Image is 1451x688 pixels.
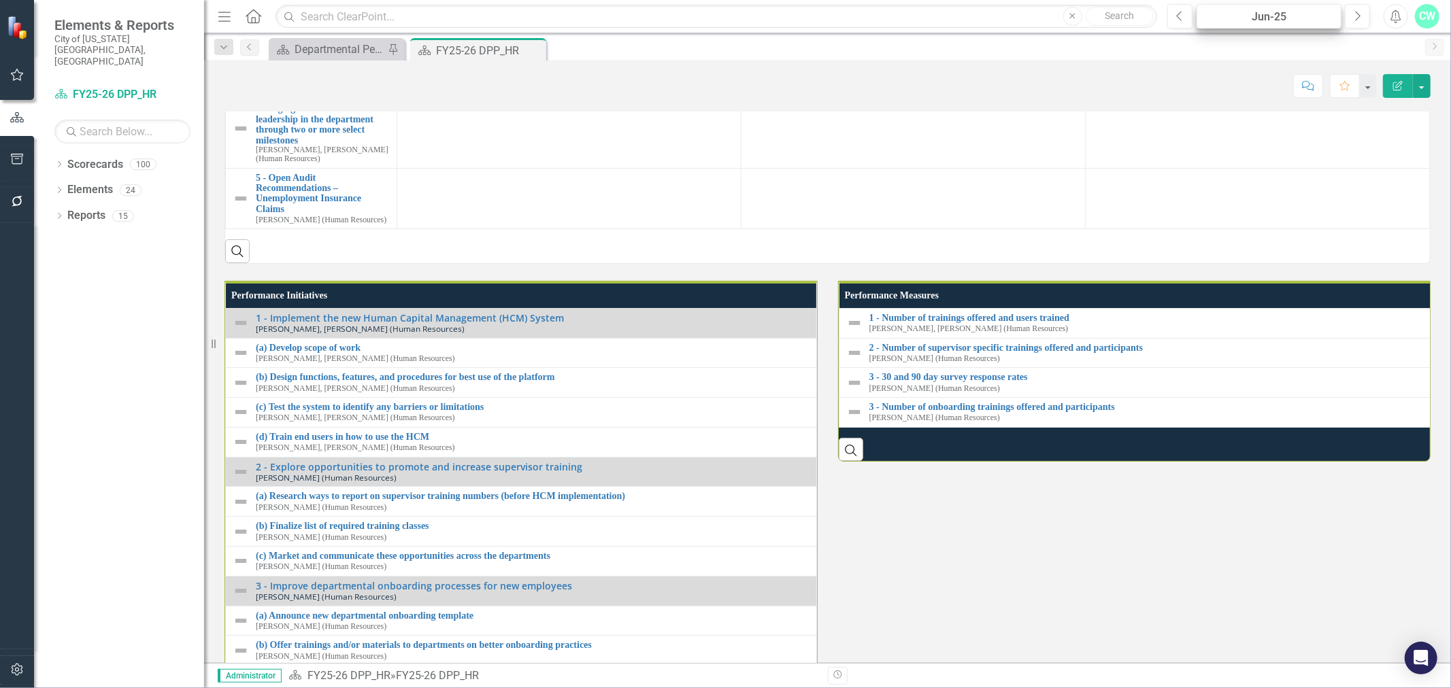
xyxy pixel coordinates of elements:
small: [PERSON_NAME], [PERSON_NAME] (Human Resources) [256,145,390,163]
small: [PERSON_NAME] (Human Resources) [869,354,1000,363]
td: Double-Click to Edit Right Click for Context Menu [839,338,1440,368]
a: 1 - Number of trainings offered and users trained [869,313,1433,323]
td: Double-Click to Edit [1086,89,1430,168]
img: Not Defined [233,120,249,137]
small: [PERSON_NAME], [PERSON_NAME] (Human Resources) [256,413,455,422]
small: [PERSON_NAME] (Human Resources) [256,592,397,601]
div: FY25-26 DPP_HR [396,669,479,682]
div: Open Intercom Messenger [1405,642,1437,674]
a: (a) Announce new departmental onboarding template [256,610,810,621]
img: Not Defined [233,190,249,207]
button: Search [1086,7,1154,26]
div: 100 [130,158,156,170]
td: Double-Click to Edit Right Click for Context Menu [226,308,817,338]
a: (b) Offer trainings and/or materials to departments on better onboarding practices [256,640,810,650]
button: Jun-25 [1197,4,1341,29]
img: Not Defined [233,464,249,480]
td: Double-Click to Edit Right Click for Context Menu [226,636,817,666]
span: Search [1105,10,1134,21]
td: Double-Click to Edit Right Click for Context Menu [226,427,817,457]
a: (b) Design functions, features, and procedures for best use of the platform [256,372,810,382]
td: Double-Click to Edit Right Click for Context Menu [226,338,817,368]
td: Double-Click to Edit Right Click for Context Menu [839,308,1440,338]
div: Departmental Performance Plans [295,41,384,58]
a: Reports [67,208,105,224]
img: Not Defined [233,404,249,420]
td: Double-Click to Edit Right Click for Context Menu [839,398,1440,428]
small: [PERSON_NAME] (Human Resources) [256,652,386,661]
input: Search Below... [54,120,190,143]
a: 2 - Explore opportunities to promote and increase supervisor training [256,462,810,472]
a: 1 - Implement the new Human Capital Management (HCM) System [256,313,810,323]
td: Double-Click to Edit Right Click for Context Menu [226,168,397,229]
td: Double-Click to Edit [741,89,1086,168]
img: Not Defined [233,494,249,510]
a: (c) Market and communicate these opportunities across the departments [256,551,810,561]
span: Administrator [218,669,282,683]
img: Not Defined [233,523,249,540]
a: Departmental Performance Plans [272,41,384,58]
td: Double-Click to Edit Right Click for Context Menu [226,606,817,636]
td: Double-Click to Edit Right Click for Context Menu [226,517,817,547]
a: 3 - Number of onboarding trainings offered and participants [869,402,1433,412]
div: Jun-25 [1201,9,1337,25]
small: [PERSON_NAME] (Human Resources) [256,216,386,224]
img: Not Defined [846,315,863,331]
img: Not Defined [233,375,249,391]
td: Double-Click to Edit Right Click for Context Menu [226,457,817,487]
img: Not Defined [846,404,863,420]
input: Search ClearPoint... [276,5,1157,29]
small: [PERSON_NAME] (Human Resources) [869,384,1000,393]
a: (d) Train end users in how to use the HCM [256,432,810,442]
small: [PERSON_NAME] (Human Resources) [256,562,386,571]
img: Not Defined [846,345,863,361]
small: [PERSON_NAME], [PERSON_NAME] (Human Resources) [256,354,455,363]
td: Double-Click to Edit [741,168,1086,229]
img: Not Defined [846,375,863,391]
img: Not Defined [233,583,249,599]
div: » [288,668,818,684]
a: (a) Develop scope of work [256,343,810,353]
img: Not Defined [233,553,249,569]
td: Double-Click to Edit [397,89,741,168]
td: Double-Click to Edit [1086,168,1430,229]
td: Double-Click to Edit Right Click for Context Menu [226,368,817,398]
td: Double-Click to Edit Right Click for Context Menu [226,487,817,517]
a: FY25-26 DPP_HR [307,669,390,682]
td: Double-Click to Edit [397,168,741,229]
a: (b) Finalize list of required training classes [256,521,810,531]
img: Not Defined [233,642,249,659]
img: Not Defined [233,315,249,331]
small: [PERSON_NAME] (Human Resources) [256,622,386,631]
img: Not Defined [233,345,249,361]
small: [PERSON_NAME], [PERSON_NAME] (Human Resources) [256,443,455,452]
a: FY25-26 DPP_HR [54,87,190,103]
a: Elements [67,182,113,198]
a: (c) Test the system to identify any barriers or limitations [256,402,810,412]
button: CW [1415,4,1439,29]
a: 5 - Open Audit Recommendations – Unemployment Insurance Claims [256,173,390,215]
small: [PERSON_NAME], [PERSON_NAME] (Human Resources) [869,324,1069,333]
small: [PERSON_NAME], [PERSON_NAME] (Human Resources) [256,324,465,333]
a: 4 - [PERSON_NAME] a sense of belonging and inclusive leadership in the department through two or ... [256,93,390,145]
td: Double-Click to Edit Right Click for Context Menu [226,398,817,428]
small: [PERSON_NAME] (Human Resources) [256,473,397,482]
td: Double-Click to Edit Right Click for Context Menu [226,576,817,606]
td: Double-Click to Edit Right Click for Context Menu [226,546,817,576]
div: 24 [120,184,141,196]
small: City of [US_STATE][GEOGRAPHIC_DATA], [GEOGRAPHIC_DATA] [54,33,190,67]
a: 2 - Number of supervisor specific trainings offered and participants [869,343,1433,353]
td: Double-Click to Edit Right Click for Context Menu [226,89,397,168]
div: FY25-26 DPP_HR [436,42,543,59]
small: [PERSON_NAME], [PERSON_NAME] (Human Resources) [256,384,455,393]
a: Scorecards [67,157,123,173]
small: [PERSON_NAME] (Human Resources) [869,413,1000,422]
a: 3 - 30 and 90 day survey response rates [869,372,1433,382]
img: ClearPoint Strategy [7,15,31,39]
a: 3 - Improve departmental onboarding processes for new employees [256,581,810,591]
div: 15 [112,210,134,222]
td: Double-Click to Edit Right Click for Context Menu [839,368,1440,398]
small: [PERSON_NAME] (Human Resources) [256,533,386,542]
img: Not Defined [233,613,249,629]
